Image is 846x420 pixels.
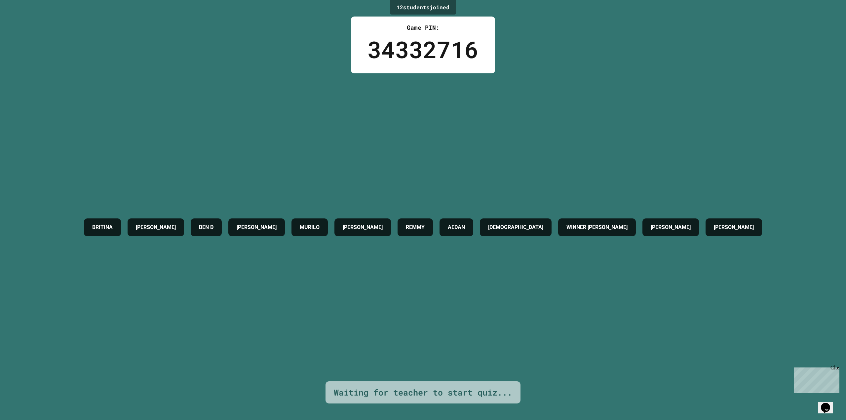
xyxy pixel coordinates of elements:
div: Game PIN: [367,23,479,32]
h4: AEDAN [448,223,465,231]
h4: [PERSON_NAME] [714,223,754,231]
h4: MURILO [300,223,320,231]
h4: [PERSON_NAME] [237,223,277,231]
div: Chat with us now!Close [3,3,46,42]
div: 34332716 [367,32,479,67]
h4: REMMY [406,223,425,231]
div: Waiting for teacher to start quiz... [334,386,512,399]
h4: BEN D [199,223,213,231]
h4: BRITINA [92,223,113,231]
iframe: chat widget [791,365,839,393]
h4: [PERSON_NAME] [651,223,691,231]
iframe: chat widget [818,394,839,413]
h4: [DEMOGRAPHIC_DATA] [488,223,543,231]
h4: [PERSON_NAME] [136,223,176,231]
h4: WINNER [PERSON_NAME] [566,223,628,231]
h4: [PERSON_NAME] [343,223,383,231]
